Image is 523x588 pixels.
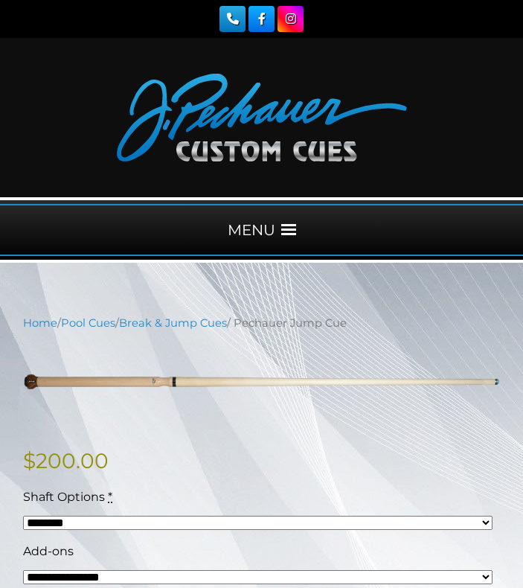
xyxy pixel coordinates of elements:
a: Home [23,316,57,330]
abbr: required [108,490,112,504]
nav: Breadcrumb [23,315,500,331]
span: $ [23,448,36,473]
span: Add-ons [23,544,74,558]
img: new-jump-photo.png [23,342,500,422]
a: Pool Cues [61,316,115,330]
a: Break & Jump Cues [119,316,227,330]
img: Pechauer Custom Cues [117,74,407,162]
bdi: 200.00 [23,448,109,473]
span: Shaft Options [23,490,105,504]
